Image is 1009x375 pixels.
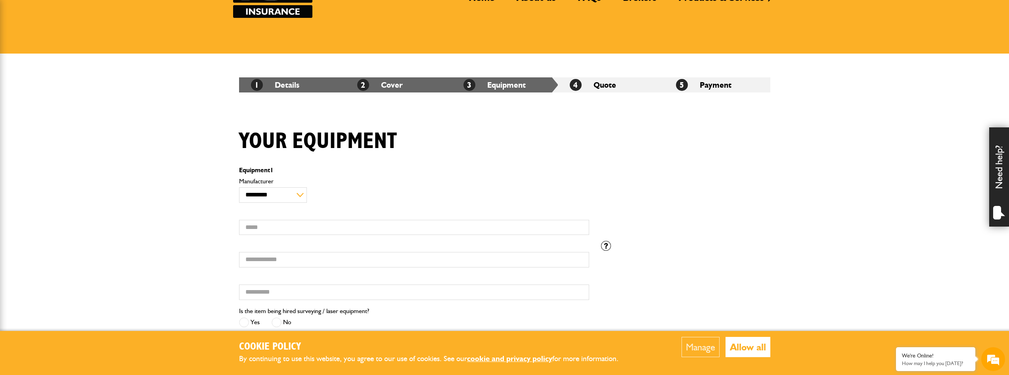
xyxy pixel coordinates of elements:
[682,337,720,357] button: Manage
[239,317,260,327] label: Yes
[251,79,263,91] span: 1
[239,341,632,353] h2: Cookie Policy
[570,79,582,91] span: 4
[272,317,291,327] label: No
[452,77,558,92] li: Equipment
[989,127,1009,227] div: Need help?
[270,166,274,174] span: 1
[239,128,397,155] h1: Your equipment
[726,337,770,357] button: Allow all
[467,354,552,363] a: cookie and privacy policy
[357,79,369,91] span: 2
[676,79,688,91] span: 5
[463,79,475,91] span: 3
[902,352,969,359] div: We're Online!
[239,167,589,173] p: Equipment
[251,80,299,90] a: 1Details
[558,77,664,92] li: Quote
[239,308,369,314] label: Is the item being hired surveying / laser equipment?
[357,80,403,90] a: 2Cover
[902,360,969,366] p: How may I help you today?
[239,178,589,185] label: Manufacturer
[239,353,632,365] p: By continuing to use this website, you agree to our use of cookies. See our for more information.
[664,77,770,92] li: Payment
